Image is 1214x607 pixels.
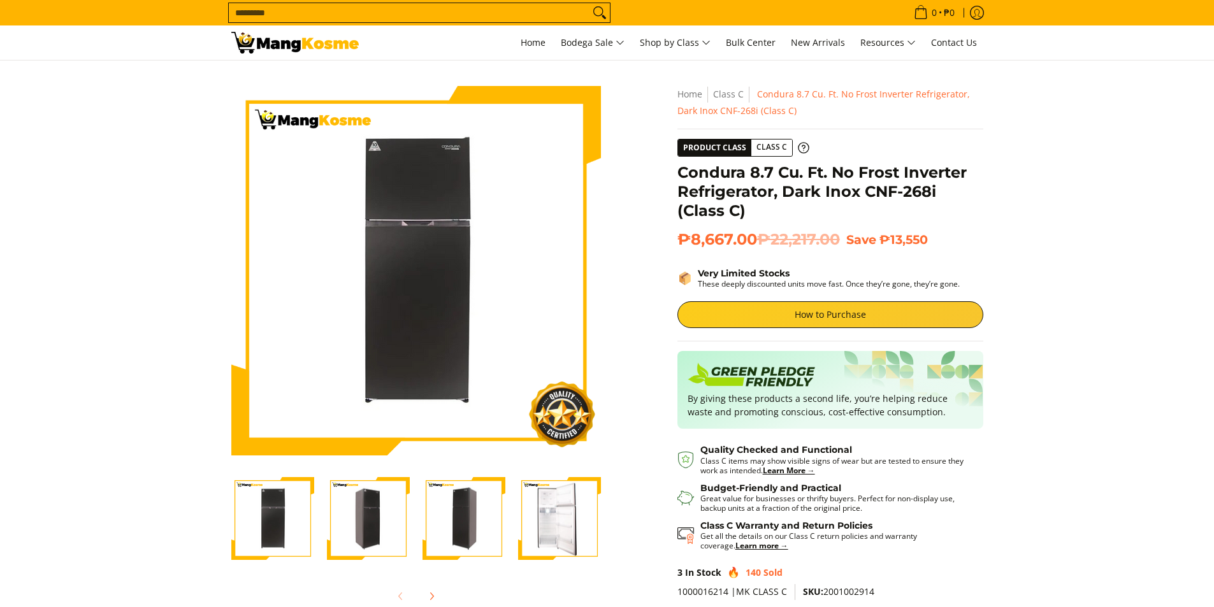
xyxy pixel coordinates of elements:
a: Home [677,88,702,100]
span: Save [846,232,876,247]
h1: Condura 8.7 Cu. Ft. No Frost Inverter Refrigerator, Dark Inox CNF-268i (Class C) [677,163,983,220]
span: Home [521,36,546,48]
del: ₱22,217.00 [757,230,840,249]
img: Badge sustainability green pledge friendly [688,361,815,392]
img: Condura 8.7 Cu. Ft. No Frost Inverter Refrigerator, Dark Inox CNF-268i (Class C)-1 [231,478,314,559]
span: 1000016214 |MK CLASS C [677,585,787,597]
span: Class C [751,139,792,155]
p: These deeply discounted units move fast. Once they’re gone, they’re gone. [698,279,960,289]
span: Contact Us [931,36,977,48]
span: Sold [763,566,783,578]
strong: Quality Checked and Functional [700,444,852,455]
span: New Arrivals [791,36,845,48]
span: Product Class [678,139,751,156]
a: Home [514,25,552,60]
nav: Breadcrumbs [677,86,983,119]
nav: Main Menu [372,25,983,60]
a: Shop by Class [633,25,717,60]
p: By giving these products a second life, you’re helping reduce waste and promoting conscious, cost... [688,392,973,418]
a: Bulk Center [719,25,782,60]
span: 0 [930,8,939,17]
span: Resources [860,35,916,51]
button: Search [589,3,610,22]
img: Condura 8.7 Cu. Ft. No Frost Inverter Refrigerator, Dark Inox CNF-268i (Class C)-3 [423,478,505,559]
img: Condura 8.7 Cu. Ft. No Frost Inverter Refrigerator, Dark Inox CNF-268i (Class C) [231,90,601,451]
span: ₱13,550 [879,232,928,247]
span: Shop by Class [640,35,711,51]
p: Class C items may show visible signs of wear but are tested to ensure they work as intended. [700,456,971,475]
span: SKU: [803,585,823,597]
a: Learn More → [763,465,815,476]
a: Class C [713,88,744,100]
a: Contact Us [925,25,983,60]
img: Condura 8.7 Cu. Ft. No Frost Inverter Refrigerator, Dark Inox CNF-268i (Class C)-2 [327,478,410,559]
img: Condura 8.7 Cu. Ft. No Frost Inverter Refrigerator, Dark Inox CNF-268i | Mang Kosme [231,32,359,54]
span: In Stock [685,566,721,578]
span: Bodega Sale [561,35,625,51]
p: Great value for businesses or thrifty buyers. Perfect for non-display use, backup units at a frac... [700,494,971,513]
span: 2001002914 [803,585,874,597]
span: ₱8,667.00 [677,230,840,249]
a: Resources [854,25,922,60]
span: Bulk Center [726,36,776,48]
a: Learn more → [735,540,788,551]
span: Condura 8.7 Cu. Ft. No Frost Inverter Refrigerator, Dark Inox CNF-268i (Class C) [677,88,970,117]
a: New Arrivals [784,25,851,60]
strong: Very Limited Stocks [698,268,790,279]
span: 3 [677,566,683,578]
img: Condura 8.7 Cu. Ft. No Frost Inverter Refrigerator, Dark Inox CNF-268i (Class C)-4 [518,478,601,559]
p: Get all the details on our Class C return policies and warranty coverage. [700,531,971,550]
strong: Budget-Friendly and Practical [700,482,841,494]
strong: Class C Warranty and Return Policies [700,520,872,531]
a: Bodega Sale [554,25,631,60]
a: How to Purchase [677,301,983,328]
a: Product Class Class C [677,139,809,157]
span: ₱0 [942,8,957,17]
span: • [910,6,958,20]
span: 140 [746,566,761,578]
